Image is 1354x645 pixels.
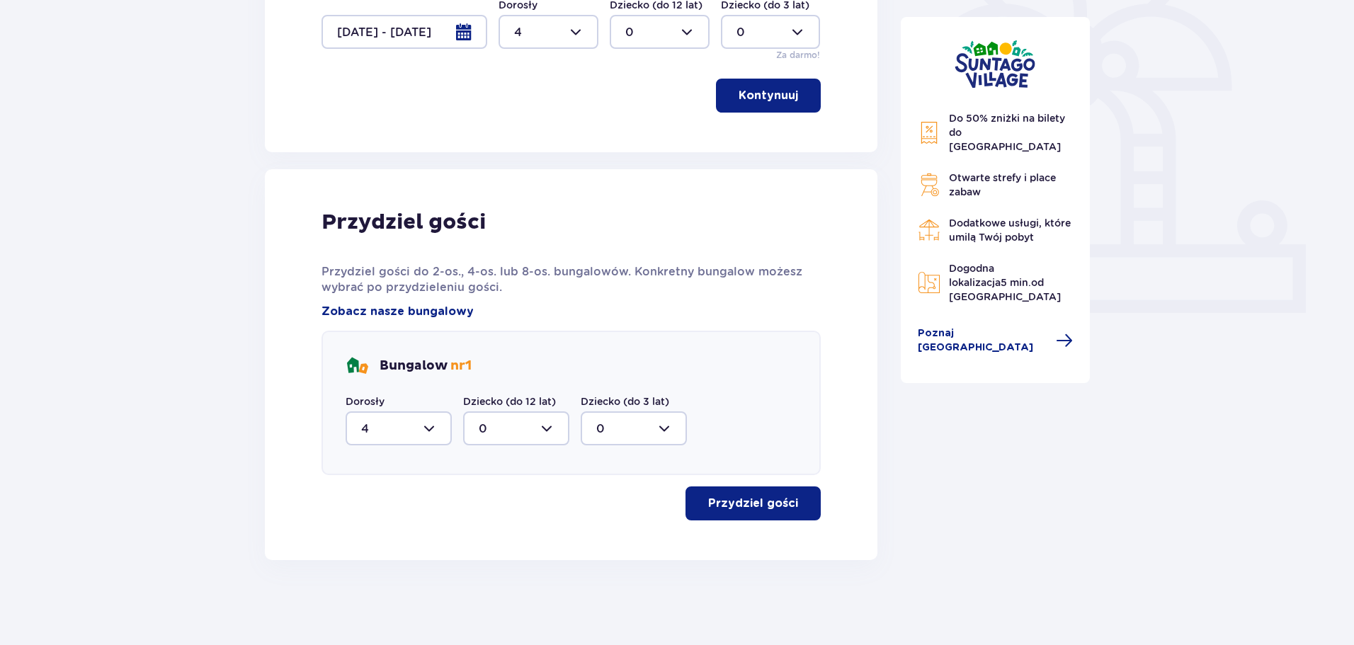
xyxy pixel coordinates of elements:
[949,263,1061,302] span: Dogodna lokalizacja od [GEOGRAPHIC_DATA]
[949,172,1056,198] span: Otwarte strefy i place zabaw
[955,40,1035,89] img: Suntago Village
[322,264,821,295] p: Przydziel gości do 2-os., 4-os. lub 8-os. bungalowów. Konkretny bungalow możesz wybrać po przydzi...
[949,113,1065,152] span: Do 50% zniżki na bilety do [GEOGRAPHIC_DATA]
[346,355,368,377] img: bungalows Icon
[716,79,821,113] button: Kontynuuj
[918,326,1074,355] a: Poznaj [GEOGRAPHIC_DATA]
[949,217,1071,243] span: Dodatkowe usługi, które umilą Twój pobyt
[776,49,820,62] p: Za darmo!
[918,173,940,196] img: Grill Icon
[918,219,940,241] img: Restaurant Icon
[708,496,798,511] p: Przydziel gości
[380,358,472,375] p: Bungalow
[1001,277,1031,288] span: 5 min.
[739,88,798,103] p: Kontynuuj
[918,326,1048,355] span: Poznaj [GEOGRAPHIC_DATA]
[463,394,556,409] label: Dziecko (do 12 lat)
[322,304,474,319] a: Zobacz nasze bungalowy
[581,394,669,409] label: Dziecko (do 3 lat)
[450,358,472,374] span: nr 1
[918,271,940,294] img: Map Icon
[322,209,486,236] p: Przydziel gości
[346,394,385,409] label: Dorosły
[685,486,821,520] button: Przydziel gości
[918,121,940,144] img: Discount Icon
